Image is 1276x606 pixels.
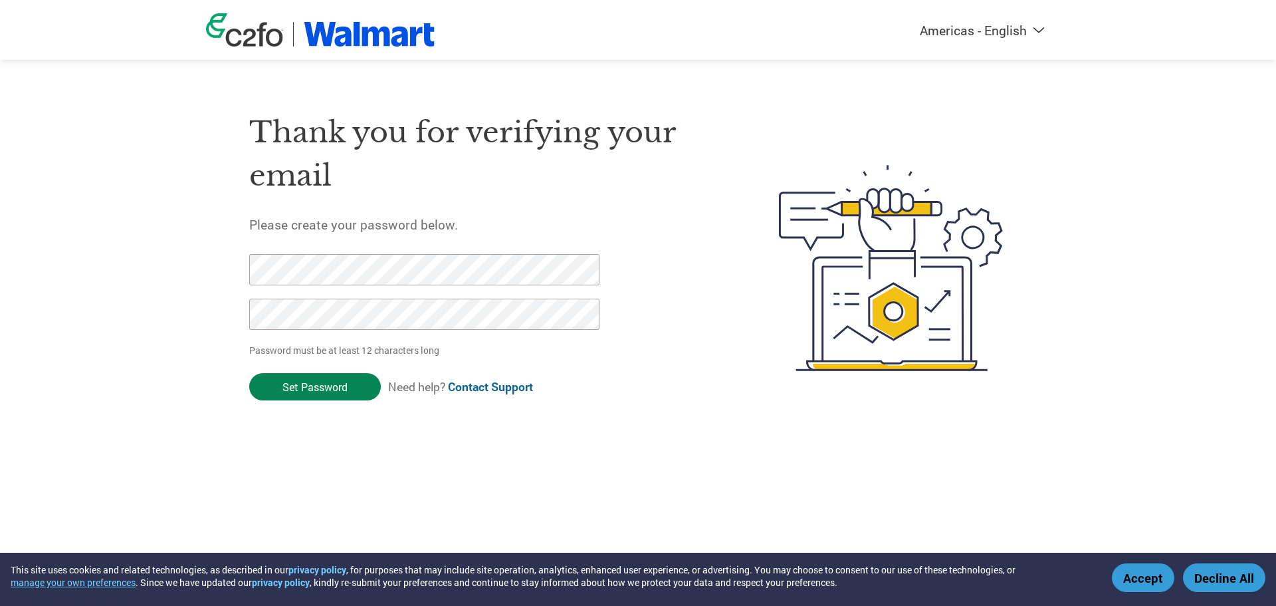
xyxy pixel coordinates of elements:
a: privacy policy [252,576,310,589]
button: Decline All [1183,563,1265,592]
div: This site uses cookies and related technologies, as described in our , for purposes that may incl... [11,563,1093,589]
img: create-password [755,92,1027,444]
h5: Please create your password below. [249,216,716,233]
input: Set Password [249,373,381,400]
img: c2fo logo [206,13,283,47]
a: privacy policy [288,563,346,576]
button: Accept [1112,563,1174,592]
span: Need help? [388,379,533,394]
h1: Thank you for verifying your email [249,111,716,197]
img: Walmart [304,22,435,47]
p: Password must be at least 12 characters long [249,343,604,357]
button: manage your own preferences [11,576,136,589]
a: Contact Support [448,379,533,394]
